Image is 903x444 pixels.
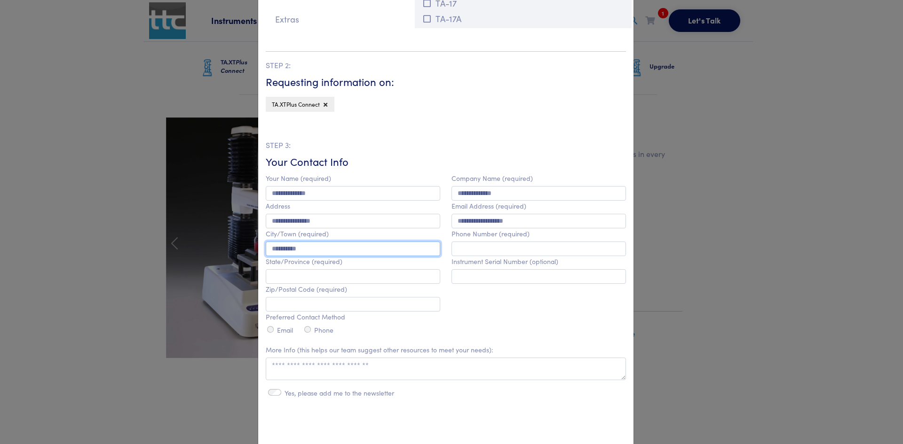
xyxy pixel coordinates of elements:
label: Phone [314,326,333,334]
label: City/Town (required) [266,230,329,238]
span: TA.XTPlus Connect [272,100,320,108]
label: Email Address (required) [451,202,526,210]
label: Yes, please add me to the newsletter [285,389,394,397]
label: State/Province (required) [266,257,342,265]
label: Email [277,326,293,334]
h6: Your Contact Info [266,155,626,169]
p: Extras [266,10,409,29]
p: STEP 3: [266,139,626,151]
label: Instrument Serial Number (optional) [451,257,558,265]
label: Address [266,202,290,210]
p: STEP 2: [266,59,626,71]
label: Your Name (required) [266,174,331,182]
label: Phone Number (required) [451,230,530,238]
label: Zip/Postal Code (required) [266,285,347,293]
label: More Info (this helps our team suggest other resources to meet your needs): [266,346,493,354]
button: TA-17A [420,11,626,26]
h6: Requesting information on: [266,75,626,89]
button: TA-2 [420,27,626,42]
label: Preferred Contact Method [266,313,345,321]
label: Company Name (required) [451,174,533,182]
